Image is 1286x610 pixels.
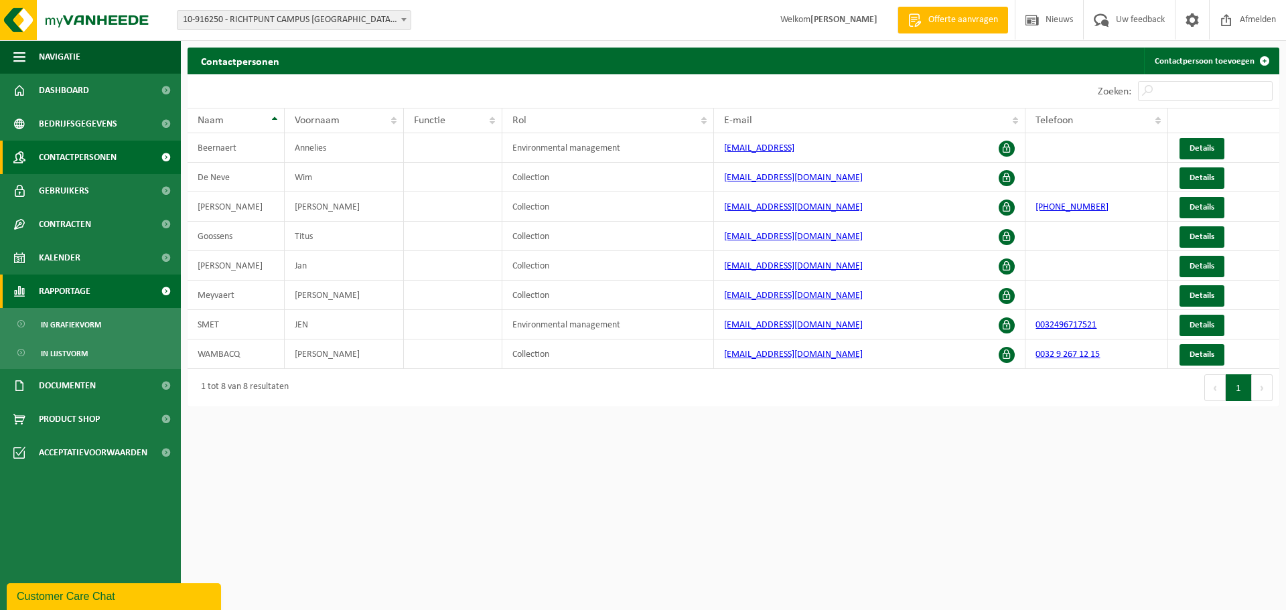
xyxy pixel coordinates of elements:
span: Contracten [39,208,91,241]
button: Next [1252,374,1273,401]
td: Environmental management [502,310,715,339]
td: Wim [285,163,404,192]
span: Documenten [39,369,96,402]
a: [EMAIL_ADDRESS][DOMAIN_NAME] [724,173,863,183]
span: 10-916250 - RICHTPUNT CAMPUS GENT OPHAALPUNT 1 - ABDIS 1 - GENT [177,11,411,29]
a: [PHONE_NUMBER] [1035,202,1109,212]
td: Meyvaert [188,281,285,310]
a: 0032 9 267 12 15 [1035,350,1100,360]
span: E-mail [724,115,752,126]
span: Acceptatievoorwaarden [39,436,147,469]
span: Details [1190,232,1214,241]
span: Product Shop [39,402,100,436]
h2: Contactpersonen [188,48,293,74]
span: Bedrijfsgegevens [39,107,117,141]
td: Collection [502,251,715,281]
div: 1 tot 8 van 8 resultaten [194,376,289,400]
td: Titus [285,222,404,251]
span: Naam [198,115,224,126]
span: Details [1190,291,1214,300]
td: Collection [502,192,715,222]
span: 10-916250 - RICHTPUNT CAMPUS GENT OPHAALPUNT 1 - ABDIS 1 - GENT [177,10,411,30]
iframe: chat widget [7,581,224,610]
td: Goossens [188,222,285,251]
span: Voornaam [295,115,340,126]
td: Collection [502,281,715,310]
a: Details [1180,315,1224,336]
span: In grafiekvorm [41,312,101,337]
a: [EMAIL_ADDRESS] [724,143,794,153]
td: Jan [285,251,404,281]
span: In lijstvorm [41,341,88,366]
td: WAMBACQ [188,339,285,369]
td: Collection [502,163,715,192]
td: Collection [502,222,715,251]
span: Details [1190,321,1214,329]
td: De Neve [188,163,285,192]
a: [EMAIL_ADDRESS][DOMAIN_NAME] [724,232,863,242]
span: Kalender [39,241,80,275]
td: Environmental management [502,133,715,163]
a: In lijstvorm [3,340,177,366]
a: [EMAIL_ADDRESS][DOMAIN_NAME] [724,291,863,301]
a: Offerte aanvragen [898,7,1008,33]
td: [PERSON_NAME] [188,192,285,222]
a: Contactpersoon toevoegen [1144,48,1278,74]
span: Rol [512,115,526,126]
a: [EMAIL_ADDRESS][DOMAIN_NAME] [724,350,863,360]
td: Annelies [285,133,404,163]
a: 0032496717521 [1035,320,1096,330]
span: Dashboard [39,74,89,107]
span: Gebruikers [39,174,89,208]
a: Details [1180,167,1224,189]
label: Zoeken: [1098,86,1131,97]
a: Details [1180,256,1224,277]
td: Beernaert [188,133,285,163]
a: [EMAIL_ADDRESS][DOMAIN_NAME] [724,320,863,330]
strong: [PERSON_NAME] [810,15,877,25]
a: Details [1180,344,1224,366]
td: [PERSON_NAME] [285,192,404,222]
a: Details [1180,285,1224,307]
td: [PERSON_NAME] [285,339,404,369]
span: Details [1190,144,1214,153]
span: Details [1190,262,1214,271]
span: Navigatie [39,40,80,74]
a: In grafiekvorm [3,311,177,337]
span: Offerte aanvragen [925,13,1001,27]
a: [EMAIL_ADDRESS][DOMAIN_NAME] [724,202,863,212]
td: Collection [502,339,715,369]
a: [EMAIL_ADDRESS][DOMAIN_NAME] [724,261,863,271]
span: Rapportage [39,275,90,308]
td: [PERSON_NAME] [188,251,285,281]
a: Details [1180,226,1224,248]
span: Telefoon [1035,115,1073,126]
span: Functie [414,115,445,126]
td: [PERSON_NAME] [285,281,404,310]
button: 1 [1226,374,1252,401]
td: SMET [188,310,285,339]
button: Previous [1204,374,1226,401]
span: Details [1190,350,1214,359]
td: JEN [285,310,404,339]
span: Details [1190,173,1214,182]
a: Details [1180,138,1224,159]
a: Details [1180,197,1224,218]
span: Contactpersonen [39,141,117,174]
span: Details [1190,203,1214,212]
